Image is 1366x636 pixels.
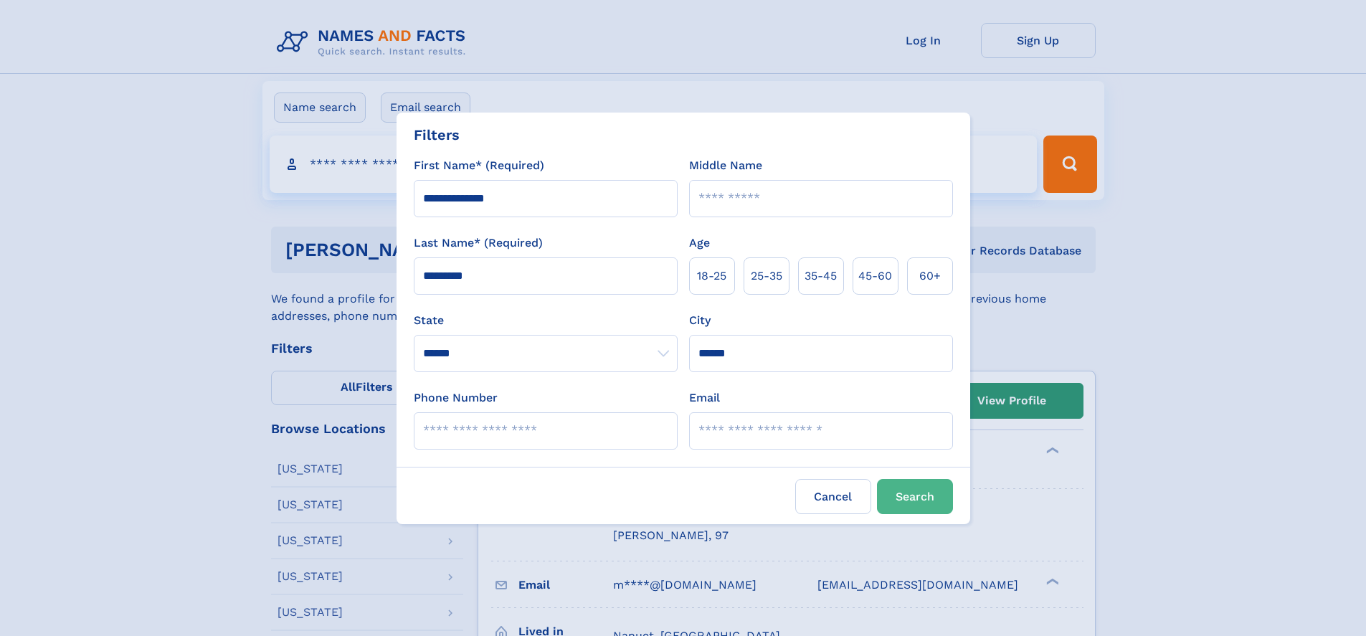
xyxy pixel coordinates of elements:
label: City [689,312,711,329]
label: First Name* (Required) [414,157,544,174]
label: Email [689,389,720,407]
span: 25‑35 [751,267,782,285]
span: 35‑45 [805,267,837,285]
span: 18‑25 [697,267,726,285]
label: Age [689,234,710,252]
label: Last Name* (Required) [414,234,543,252]
label: Cancel [795,479,871,514]
label: Middle Name [689,157,762,174]
label: Phone Number [414,389,498,407]
label: State [414,312,678,329]
div: Filters [414,124,460,146]
span: 60+ [919,267,941,285]
span: 45‑60 [858,267,892,285]
button: Search [877,479,953,514]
